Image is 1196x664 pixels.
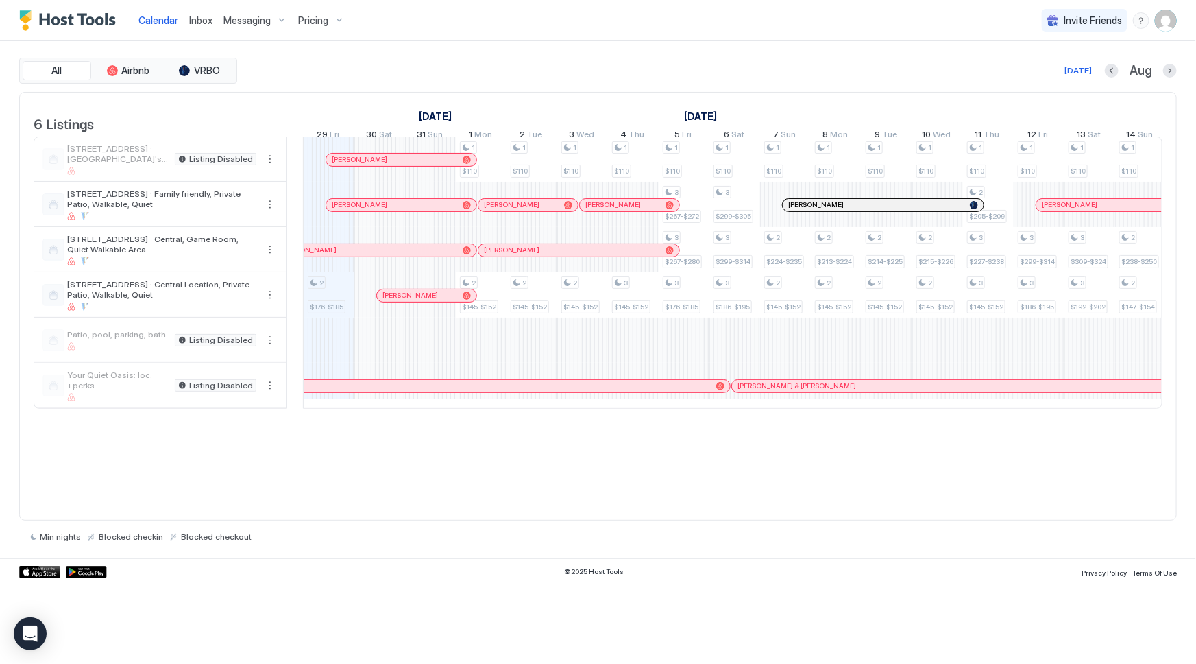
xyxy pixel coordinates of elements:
a: Privacy Policy [1082,565,1127,579]
a: September 6, 2025 [720,126,748,146]
button: [DATE] [1062,62,1094,79]
span: Min nights [40,532,81,542]
span: [STREET_ADDRESS] · Family friendly, Private Patio, Walkable, Quiet [67,189,256,209]
span: 3 [1029,278,1034,287]
span: $145-$152 [817,303,851,311]
span: Calendar [138,14,178,26]
a: August 30, 2025 [363,126,395,146]
a: August 14, 2025 [415,106,455,126]
div: menu [262,241,278,258]
span: 9 [875,129,881,143]
div: menu [262,332,278,348]
span: $110 [868,167,883,176]
span: $214-$225 [868,257,903,266]
span: 1 [624,143,627,152]
a: August 29, 2025 [314,126,343,146]
span: $176-$185 [310,303,343,311]
span: 12 [1028,129,1037,143]
button: More options [262,332,278,348]
span: $110 [462,167,477,176]
button: Previous month [1105,64,1119,78]
span: $227-$238 [969,257,1004,266]
div: menu [262,196,278,213]
span: $145-$152 [513,303,547,311]
span: $110 [665,167,680,176]
span: $267-$272 [665,212,699,221]
a: Inbox [189,13,212,27]
span: Tue [528,129,543,143]
span: $205-$209 [969,212,1005,221]
button: More options [262,377,278,394]
span: 7 [774,129,779,143]
a: September 9, 2025 [872,126,901,146]
span: Pricing [298,14,328,27]
span: 14 [1127,129,1136,143]
span: 2 [520,129,526,143]
span: 1 [827,143,830,152]
span: Sun [1138,129,1154,143]
a: September 12, 2025 [1025,126,1052,146]
span: 13 [1077,129,1086,143]
span: 1 [776,143,779,152]
span: 3 [674,188,679,197]
span: $110 [1071,167,1086,176]
button: Next month [1163,64,1177,78]
a: September 1, 2025 [681,106,720,126]
span: [STREET_ADDRESS] · [GEOGRAPHIC_DATA]'s Heights retreat [67,143,169,164]
span: $192-$202 [1071,303,1106,311]
span: © 2025 Host Tools [565,567,624,576]
a: September 13, 2025 [1074,126,1105,146]
span: [PERSON_NAME] [484,200,539,209]
span: 2 [877,278,881,287]
span: Sat [1088,129,1101,143]
span: $110 [1020,167,1035,176]
a: App Store [19,566,60,578]
a: Host Tools Logo [19,10,122,31]
span: Wed [577,129,595,143]
span: 10 [923,129,931,143]
button: All [23,61,91,80]
span: 6 Listings [34,112,94,133]
span: Thu [984,129,1000,143]
span: Patio, pool, parking, bath [67,329,169,340]
span: Aug [1130,63,1152,79]
span: 3 [1080,278,1084,287]
span: Airbnb [122,64,150,77]
span: 2 [877,233,881,242]
span: [PERSON_NAME] & [PERSON_NAME] [737,381,856,390]
span: 2 [928,233,932,242]
span: 3 [725,233,729,242]
span: 4 [621,129,627,143]
span: 3 [979,233,983,242]
span: 1 [472,143,475,152]
span: 3 [674,233,679,242]
span: 2 [776,278,780,287]
span: VRBO [194,64,220,77]
span: Your Quiet Oasis: loc. +perks [67,370,169,390]
span: Invite Friends [1064,14,1122,27]
span: 2 [573,278,577,287]
a: September 3, 2025 [566,126,598,146]
span: $299-$314 [716,257,750,266]
span: $145-$152 [462,303,496,311]
a: September 14, 2025 [1123,126,1157,146]
span: Blocked checkout [181,532,252,542]
span: 5 [675,129,681,143]
span: 2 [472,278,476,287]
span: 1 [877,143,881,152]
span: [STREET_ADDRESS] · Central Location, Private Patio, Walkable, Quiet [67,279,256,300]
span: [PERSON_NAME] [585,200,641,209]
a: September 11, 2025 [972,126,1003,146]
span: Mon [474,129,492,143]
span: Thu [629,129,645,143]
span: Wed [933,129,951,143]
span: 1 [522,143,526,152]
span: 2 [979,188,983,197]
div: menu [1133,12,1149,29]
button: More options [262,151,278,167]
button: VRBO [165,61,234,80]
span: $145-$152 [868,303,902,311]
span: Sat [379,129,392,143]
span: Inbox [189,14,212,26]
span: Fri [1039,129,1049,143]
